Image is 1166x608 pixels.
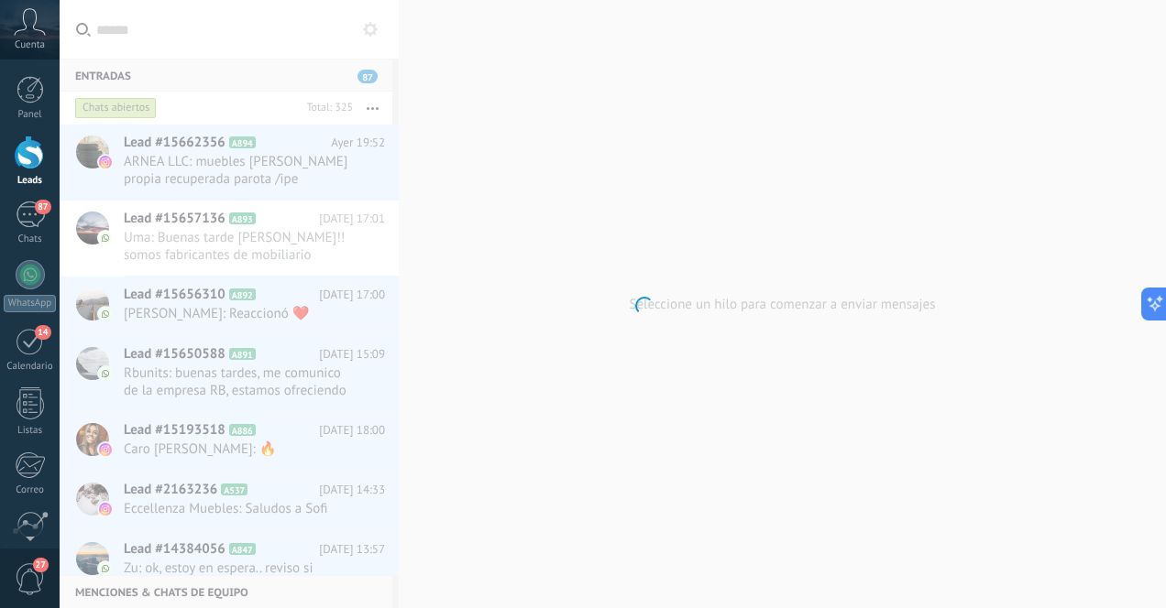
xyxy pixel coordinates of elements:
div: Correo [4,484,57,496]
div: Panel [4,109,57,121]
span: 14 [35,325,50,340]
div: Leads [4,175,57,187]
span: 87 [35,200,50,214]
div: Listas [4,425,57,437]
div: Chats [4,233,57,245]
div: Calendario [4,361,57,373]
div: WhatsApp [4,295,56,312]
span: 27 [33,558,49,572]
span: Cuenta [15,39,45,51]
